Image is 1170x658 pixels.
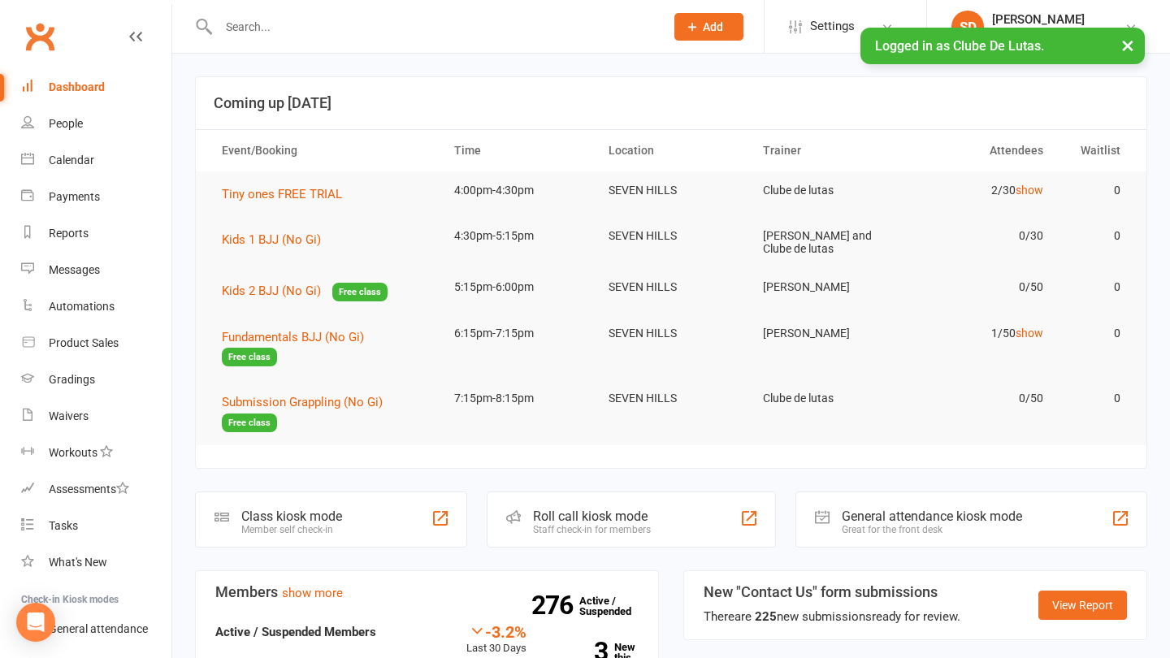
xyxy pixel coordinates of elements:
[214,95,1129,111] h3: Coming up [DATE]
[222,395,383,409] span: Submission Grappling (No Gi)
[21,611,171,647] a: General attendance kiosk mode
[440,379,594,418] td: 7:15pm-8:15pm
[1016,184,1043,197] a: show
[21,69,171,106] a: Dashboard
[222,413,277,432] span: Free class
[748,314,903,353] td: [PERSON_NAME]
[49,483,129,496] div: Assessments
[903,314,1057,353] td: 1/50
[49,154,94,167] div: Calendar
[594,314,748,353] td: SEVEN HILLS
[222,230,332,249] button: Kids 1 BJJ (No Gi)
[16,603,55,642] div: Open Intercom Messenger
[748,171,903,210] td: Clube de lutas
[282,586,343,600] a: show more
[842,509,1022,524] div: General attendance kiosk mode
[704,584,960,600] h3: New "Contact Us" form submissions
[1058,171,1135,210] td: 0
[748,217,903,268] td: [PERSON_NAME] and Clube de lutas
[21,361,171,398] a: Gradings
[903,217,1057,255] td: 0/30
[222,187,342,201] span: Tiny ones FREE TRIAL
[21,179,171,215] a: Payments
[222,392,425,432] button: Submission Grappling (No Gi)Free class
[594,130,748,171] th: Location
[1113,28,1142,63] button: ×
[440,314,594,353] td: 6:15pm-7:15pm
[703,20,723,33] span: Add
[903,379,1057,418] td: 0/50
[49,227,89,240] div: Reports
[440,217,594,255] td: 4:30pm-5:15pm
[19,16,60,57] a: Clubworx
[49,519,78,532] div: Tasks
[466,622,526,640] div: -3.2%
[21,106,171,142] a: People
[440,268,594,306] td: 5:15pm-6:00pm
[207,130,440,171] th: Event/Booking
[704,607,960,626] div: There are new submissions ready for review.
[49,300,115,313] div: Automations
[992,27,1085,41] div: Clube De Lutas
[1058,130,1135,171] th: Waitlist
[579,583,651,629] a: 276Active / Suspended
[49,263,100,276] div: Messages
[21,435,171,471] a: Workouts
[810,8,855,45] span: Settings
[49,556,107,569] div: What's New
[1016,327,1043,340] a: show
[674,13,743,41] button: Add
[222,327,425,367] button: Fundamentals BJJ (No Gi)Free class
[241,524,342,535] div: Member self check-in
[332,283,388,301] span: Free class
[594,379,748,418] td: SEVEN HILLS
[49,373,95,386] div: Gradings
[222,284,321,298] span: Kids 2 BJJ (No Gi)
[222,184,353,204] button: Tiny ones FREE TRIAL
[903,171,1057,210] td: 2/30
[755,609,777,624] strong: 225
[215,584,639,600] h3: Members
[21,508,171,544] a: Tasks
[1058,217,1135,255] td: 0
[903,130,1057,171] th: Attendees
[748,268,903,306] td: [PERSON_NAME]
[440,130,594,171] th: Time
[49,80,105,93] div: Dashboard
[1058,314,1135,353] td: 0
[21,398,171,435] a: Waivers
[531,593,579,617] strong: 276
[241,509,342,524] div: Class kiosk mode
[49,190,100,203] div: Payments
[21,252,171,288] a: Messages
[49,622,148,635] div: General attendance
[594,268,748,306] td: SEVEN HILLS
[951,11,984,43] div: SD
[21,471,171,508] a: Assessments
[214,15,653,38] input: Search...
[49,117,83,130] div: People
[533,524,651,535] div: Staff check-in for members
[222,232,321,247] span: Kids 1 BJJ (No Gi)
[49,409,89,422] div: Waivers
[49,446,97,459] div: Workouts
[49,336,119,349] div: Product Sales
[21,215,171,252] a: Reports
[21,544,171,581] a: What's New
[222,348,277,366] span: Free class
[215,625,376,639] strong: Active / Suspended Members
[903,268,1057,306] td: 0/50
[21,325,171,361] a: Product Sales
[222,330,364,344] span: Fundamentals BJJ (No Gi)
[21,288,171,325] a: Automations
[440,171,594,210] td: 4:00pm-4:30pm
[533,509,651,524] div: Roll call kiosk mode
[992,12,1085,27] div: [PERSON_NAME]
[1058,268,1135,306] td: 0
[842,524,1022,535] div: Great for the front desk
[594,217,748,255] td: SEVEN HILLS
[875,38,1044,54] span: Logged in as Clube De Lutas.
[1038,591,1127,620] a: View Report
[222,281,388,301] button: Kids 2 BJJ (No Gi)Free class
[1058,379,1135,418] td: 0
